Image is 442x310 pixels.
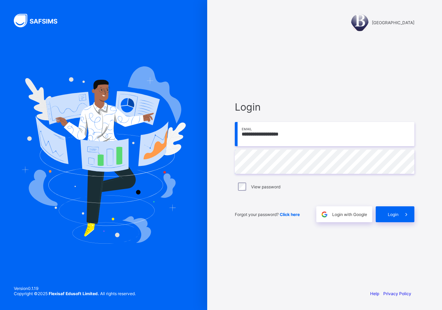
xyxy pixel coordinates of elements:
span: [GEOGRAPHIC_DATA] [372,20,414,25]
span: Login [388,212,398,217]
span: Login with Google [332,212,367,217]
img: Hero Image [21,66,186,243]
img: SAFSIMS Logo [14,14,66,27]
label: View password [251,184,280,189]
img: google.396cfc9801f0270233282035f929180a.svg [320,210,328,218]
span: Login [235,101,414,113]
span: Forgot your password? [235,212,300,217]
a: Privacy Policy [383,291,411,296]
a: Help [370,291,379,296]
strong: Flexisaf Edusoft Limited. [49,291,99,296]
span: Copyright © 2025 All rights reserved. [14,291,136,296]
span: Version 0.1.19 [14,286,136,291]
a: Click here [280,212,300,217]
